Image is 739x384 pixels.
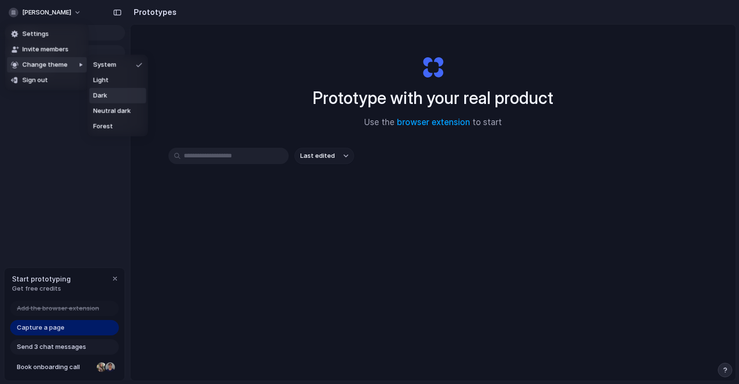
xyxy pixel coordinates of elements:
[93,91,107,101] span: Dark
[93,60,116,70] span: System
[22,76,48,85] span: Sign out
[22,60,67,70] span: Change theme
[93,106,131,116] span: Neutral dark
[22,45,68,54] span: Invite members
[22,29,49,39] span: Settings
[93,76,109,85] span: Light
[93,122,113,131] span: Forest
